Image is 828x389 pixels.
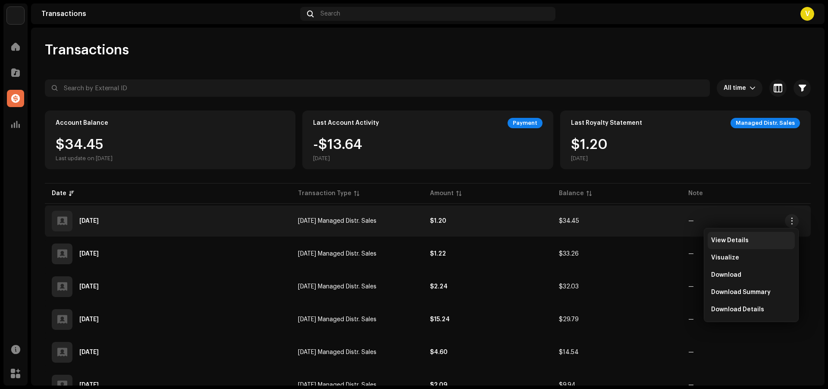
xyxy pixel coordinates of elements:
span: View Details [711,237,749,244]
img: 4d355f5d-9311-46a2-b30d-525bdb8252bf [7,7,24,24]
span: Download Summary [711,289,771,296]
div: Transaction Type [298,189,351,198]
span: Jun 2025 Managed Distr. Sales [298,316,376,323]
div: Date [52,189,66,198]
div: May 31, 2025 [79,349,99,355]
span: Aug 2025 Managed Distr. Sales [298,251,376,257]
div: Last Royalty Statement [571,120,642,127]
span: $9.94 [559,382,576,388]
div: Aug 1, 2025 [79,284,99,290]
span: $32.03 [559,284,579,290]
div: May 6, 2025 [79,382,99,388]
span: Search [320,10,340,17]
span: Apr 2025 Managed Distr. Sales [298,382,376,388]
span: $29.79 [559,316,579,323]
span: Visualize [711,254,739,261]
span: Download [711,272,741,278]
span: Download Details [711,306,764,313]
div: dropdown trigger [750,79,756,97]
div: [DATE] [571,155,608,162]
strong: $2.09 [430,382,447,388]
re-a-table-badge: — [688,316,694,323]
span: All time [724,79,750,97]
div: Balance [559,189,584,198]
div: [DATE] [313,155,362,162]
span: $14.54 [559,349,579,355]
div: Jul 9, 2025 [79,316,99,323]
span: May 2025 Managed Distr. Sales [298,349,376,355]
re-a-table-badge: — [688,218,694,224]
div: V [800,7,814,21]
re-a-table-badge: — [688,382,694,388]
div: Payment [508,118,543,128]
div: Sep 5, 2025 [79,251,99,257]
span: Sep 2025 Managed Distr. Sales [298,218,376,224]
span: Transactions [45,41,129,59]
strong: $1.20 [430,218,446,224]
div: Managed Distr. Sales [731,118,800,128]
span: $33.26 [559,251,579,257]
span: $34.45 [559,218,579,224]
strong: $15.24 [430,316,450,323]
re-a-table-badge: — [688,284,694,290]
re-a-table-badge: — [688,251,694,257]
strong: $1.22 [430,251,446,257]
div: Last update on [DATE] [56,155,113,162]
span: Jul 2025 Managed Distr. Sales [298,284,376,290]
strong: $4.60 [430,349,448,355]
re-a-table-badge: — [688,349,694,355]
div: Oct 2, 2025 [79,218,99,224]
strong: $2.24 [430,284,448,290]
input: Search by External ID [45,79,710,97]
div: Account Balance [56,120,108,127]
div: Last Account Activity [313,120,379,127]
div: Amount [430,189,454,198]
div: Transactions [41,10,297,17]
